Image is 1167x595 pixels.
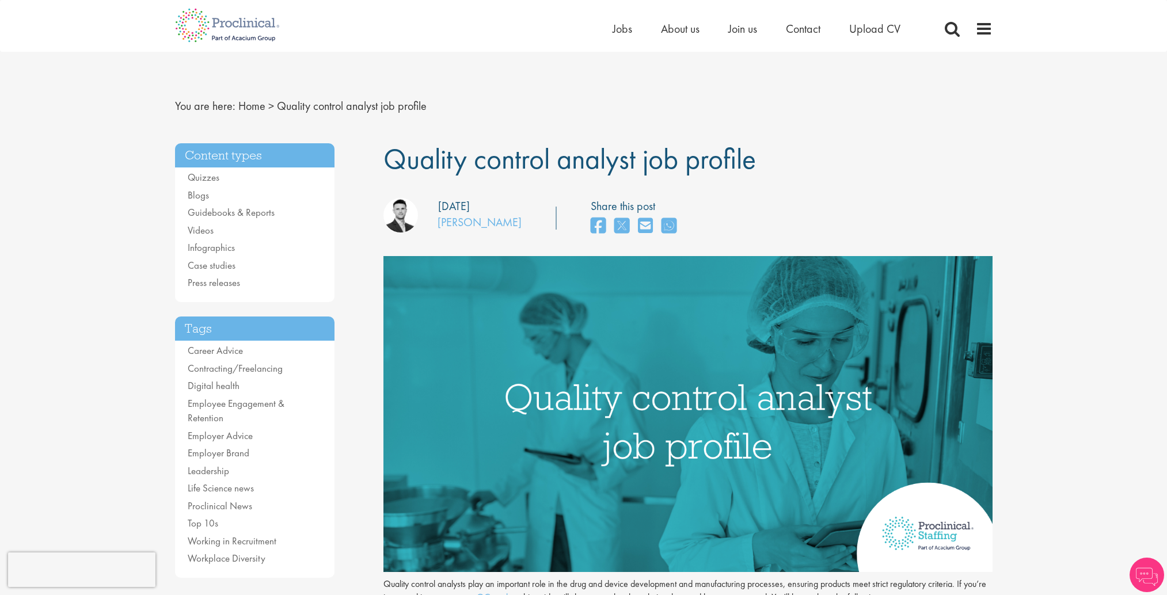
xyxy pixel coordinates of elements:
a: Videos [188,224,214,237]
a: Contracting/Freelancing [188,362,283,375]
a: Proclinical News [188,499,252,512]
h3: Tags [175,316,335,341]
a: Employee Engagement & Retention [188,397,284,425]
span: > [268,98,274,113]
a: share on whats app [662,214,676,239]
a: Employer Brand [188,447,249,459]
div: [DATE] [438,198,470,215]
a: Employer Advice [188,429,253,442]
img: Joshua Godden [383,198,418,232]
a: share on email [638,214,653,239]
span: Quality control analyst job profile [277,98,427,113]
a: share on twitter [614,214,629,239]
a: Digital health [188,379,240,392]
a: Join us [728,21,757,36]
a: Blogs [188,189,209,201]
a: Career Advice [188,344,243,357]
a: Press releases [188,276,240,289]
a: Infographics [188,241,235,254]
a: Top 10s [188,517,218,529]
img: Chatbot [1130,558,1164,592]
a: [PERSON_NAME] [438,215,522,230]
a: Life Science news [188,482,254,494]
a: breadcrumb link [238,98,265,113]
iframe: reCAPTCHA [8,552,155,587]
a: Case studies [188,259,235,272]
a: Upload CV [849,21,900,36]
a: About us [661,21,700,36]
span: You are here: [175,98,235,113]
a: Leadership [188,464,229,477]
a: Working in Recruitment [188,535,276,547]
a: Quizzes [188,171,219,184]
a: share on facebook [591,214,606,239]
label: Share this post [591,198,682,215]
img: quality control analyst job profile [383,256,993,572]
a: Jobs [613,21,632,36]
a: Guidebooks & Reports [188,206,275,219]
h3: Content types [175,143,335,168]
a: Contact [786,21,820,36]
a: Workplace Diversity [188,552,265,565]
span: Quality control analyst job profile [383,140,756,177]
